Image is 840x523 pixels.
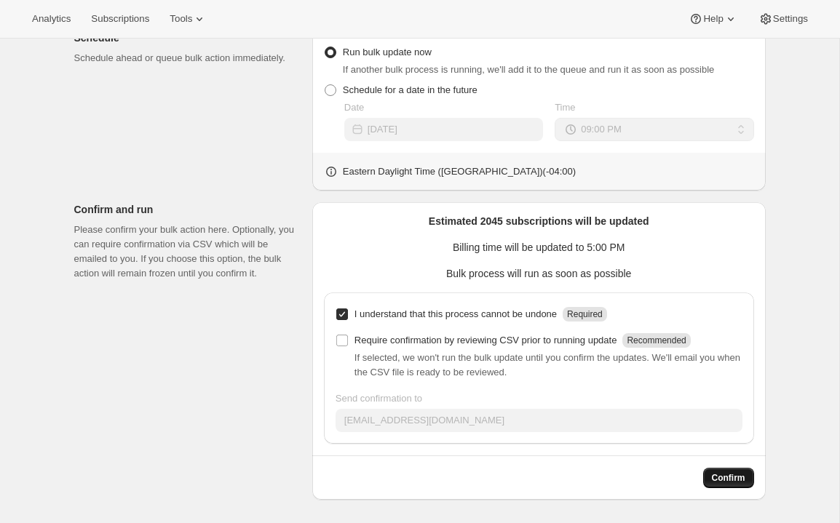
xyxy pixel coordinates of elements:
p: Schedule ahead or queue bulk action immediately. [74,51,301,65]
button: Help [680,9,746,29]
span: If selected, we won't run the bulk update until you confirm the updates. We'll email you when the... [354,352,740,378]
span: Tools [170,13,192,25]
button: Confirm [703,468,754,488]
p: Eastern Daylight Time ([GEOGRAPHIC_DATA]) ( -04 : 00 ) [343,164,576,179]
p: Estimated 2045 subscriptions will be updated [324,214,754,228]
span: Analytics [32,13,71,25]
span: Send confirmation to [336,393,422,404]
span: Recommended [627,335,686,346]
span: If another bulk process is running, we'll add it to the queue and run it as soon as possible [343,64,715,75]
p: Bulk process will run as soon as possible [324,266,754,281]
p: Confirm and run [74,202,301,217]
span: Time [555,102,575,113]
p: Billing time will be updated to 5:00 PM [324,240,754,255]
span: Settings [773,13,808,25]
p: I understand that this process cannot be undone [354,307,557,322]
span: Required [567,309,603,319]
button: Subscriptions [82,9,158,29]
span: Help [703,13,723,25]
button: Analytics [23,9,79,29]
p: Require confirmation by reviewing CSV prior to running update [354,333,617,348]
span: Confirm [712,472,745,484]
span: Date [344,102,364,113]
p: Please confirm your bulk action here. Optionally, you can require confirmation via CSV which will... [74,223,301,281]
button: Settings [750,9,817,29]
span: Run bulk update now [343,47,432,57]
span: Subscriptions [91,13,149,25]
span: Schedule for a date in the future [343,84,478,95]
button: Tools [161,9,215,29]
